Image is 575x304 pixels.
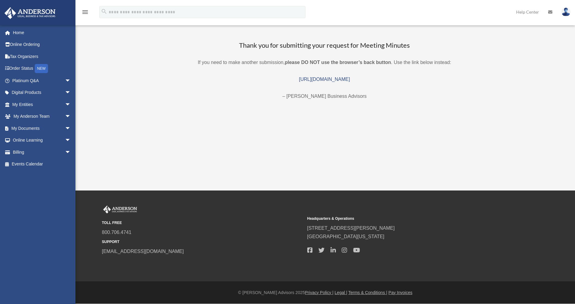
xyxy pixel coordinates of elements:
[307,216,508,222] small: Headquarters & Operations
[561,8,570,16] img: User Pic
[4,50,80,62] a: Tax Organizers
[299,77,350,82] a: [URL][DOMAIN_NAME]
[75,289,575,296] div: © [PERSON_NAME] Advisors 2025
[4,110,80,123] a: My Anderson Teamarrow_drop_down
[4,87,80,99] a: Digital Productsarrow_drop_down
[99,92,550,101] p: – [PERSON_NAME] Business Advisors
[65,110,77,123] span: arrow_drop_down
[101,8,107,15] i: search
[307,234,385,239] a: [GEOGRAPHIC_DATA][US_STATE]
[102,206,138,213] img: Anderson Advisors Platinum Portal
[305,290,334,295] a: Privacy Policy |
[102,220,303,226] small: TOLL FREE
[4,158,80,170] a: Events Calendar
[4,27,80,39] a: Home
[102,249,184,254] a: [EMAIL_ADDRESS][DOMAIN_NAME]
[4,39,80,51] a: Online Ordering
[65,75,77,87] span: arrow_drop_down
[4,146,80,158] a: Billingarrow_drop_down
[99,41,550,50] h3: Thank you for submitting your request for Meeting Minutes
[99,58,550,67] p: If you need to make another submission, . Use the link below instead:
[35,64,48,73] div: NEW
[285,60,391,65] b: please DO NOT use the browser’s back button
[335,290,347,295] a: Legal |
[4,62,80,75] a: Order StatusNEW
[102,230,132,235] a: 800.706.4741
[4,75,80,87] a: Platinum Q&Aarrow_drop_down
[348,290,387,295] a: Terms & Conditions |
[102,239,303,245] small: SUPPORT
[3,7,57,19] img: Anderson Advisors Platinum Portal
[81,8,89,16] i: menu
[65,146,77,158] span: arrow_drop_down
[65,87,77,99] span: arrow_drop_down
[65,98,77,111] span: arrow_drop_down
[4,98,80,110] a: My Entitiesarrow_drop_down
[65,122,77,135] span: arrow_drop_down
[65,134,77,147] span: arrow_drop_down
[81,11,89,16] a: menu
[307,226,395,231] a: [STREET_ADDRESS][PERSON_NAME]
[4,122,80,134] a: My Documentsarrow_drop_down
[388,290,412,295] a: Pay Invoices
[4,134,80,146] a: Online Learningarrow_drop_down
